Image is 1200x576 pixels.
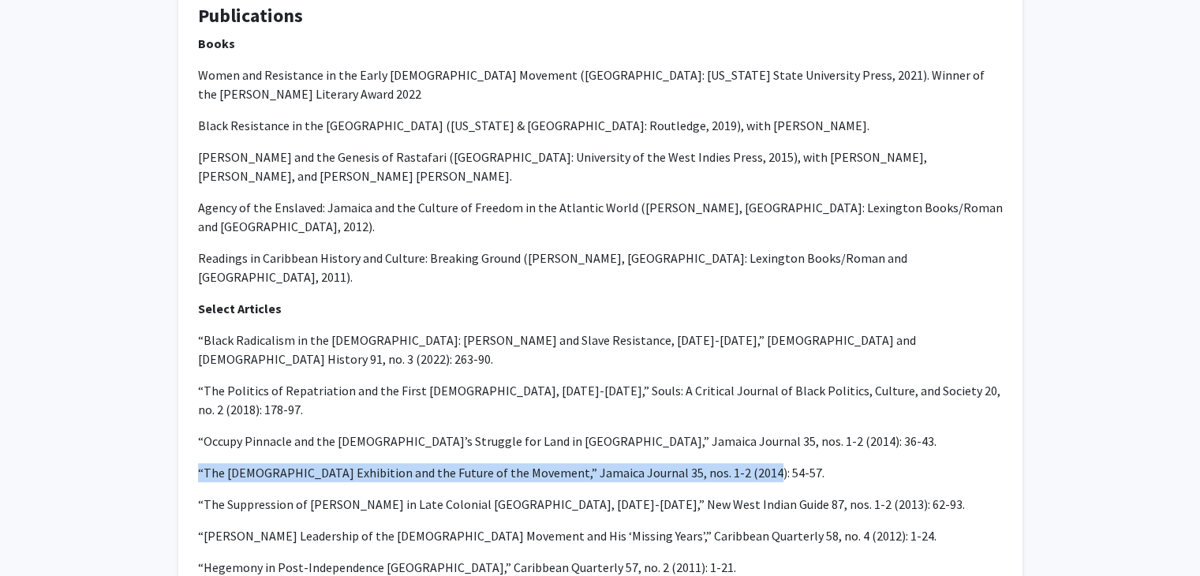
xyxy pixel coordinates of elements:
[198,5,1003,28] h4: Publications
[198,65,1003,103] p: Women and Resistance in the Early [DEMOGRAPHIC_DATA] Movement ([GEOGRAPHIC_DATA]: [US_STATE] Stat...
[198,526,1003,545] p: “[PERSON_NAME] Leadership of the [DEMOGRAPHIC_DATA] Movement and His ‘Missing Years’,” Caribbean ...
[198,331,1003,368] p: “Black Radicalism in the [DEMOGRAPHIC_DATA]: [PERSON_NAME] and Slave Resistance, [DATE]-[DATE],” ...
[198,381,1003,419] p: “The Politics of Repatriation and the First [DEMOGRAPHIC_DATA], [DATE]-[DATE],” Souls: A Critical...
[198,249,1003,286] p: Readings in Caribbean History and Culture: Breaking Ground ([PERSON_NAME], [GEOGRAPHIC_DATA]: Lex...
[12,505,67,564] iframe: Chat
[198,36,235,51] strong: Books
[198,198,1003,236] p: Agency of the Enslaved: Jamaica and the Culture of Freedom in the Atlantic World ([PERSON_NAME], ...
[198,495,1003,514] p: “The Suppression of [PERSON_NAME] in Late Colonial [GEOGRAPHIC_DATA], [DATE]-[DATE],” New West In...
[198,432,1003,451] p: “Occupy Pinnacle and the [DEMOGRAPHIC_DATA]’s Struggle for Land in [GEOGRAPHIC_DATA],” Jamaica Jo...
[198,148,1003,185] p: [PERSON_NAME] and the Genesis of Rastafari ([GEOGRAPHIC_DATA]: University of the West Indies Pres...
[198,463,1003,482] p: “The [DEMOGRAPHIC_DATA] Exhibition and the Future of the Movement,” Jamaica Journal 35, nos. 1-2 ...
[198,301,282,316] strong: Select Articles
[198,116,1003,135] p: Black Resistance in the [GEOGRAPHIC_DATA] ([US_STATE] & [GEOGRAPHIC_DATA]: Routledge, 2019)​​, wi...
